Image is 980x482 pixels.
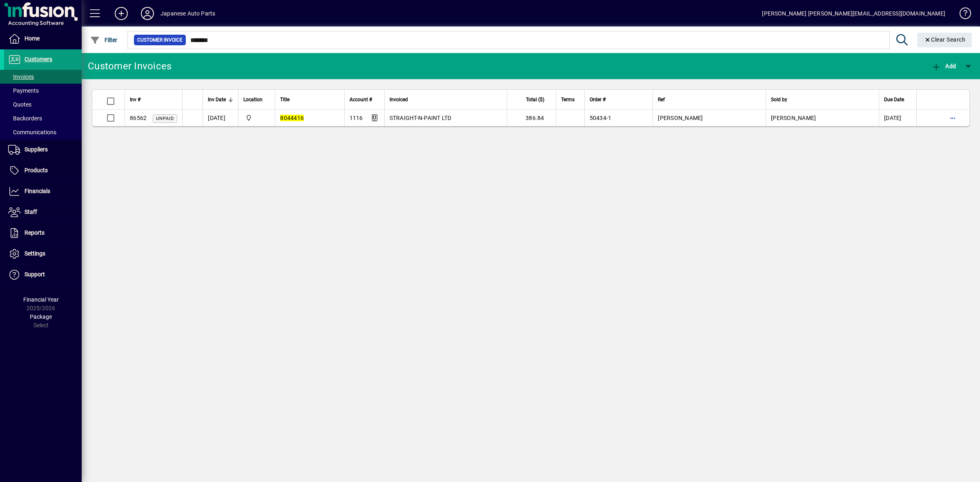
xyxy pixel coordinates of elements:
[24,56,52,62] span: Customers
[4,29,82,49] a: Home
[24,229,45,236] span: Reports
[561,95,575,104] span: Terms
[4,125,82,139] a: Communications
[108,6,134,21] button: Add
[507,110,556,126] td: 386.84
[879,110,916,126] td: [DATE]
[658,115,703,121] span: [PERSON_NAME]
[931,63,956,69] span: Add
[156,116,174,121] span: Unpaid
[4,244,82,264] a: Settings
[90,37,118,43] span: Filter
[8,129,56,135] span: Communications
[771,95,787,104] span: Sold by
[24,167,48,173] span: Products
[953,2,970,28] a: Knowledge Base
[590,115,612,121] span: 50434-1
[4,140,82,160] a: Suppliers
[4,98,82,111] a: Quotes
[4,160,82,181] a: Products
[208,95,226,104] span: Inv Date
[4,111,82,125] a: Backorders
[658,95,761,104] div: Ref
[350,95,372,104] span: Account #
[884,95,904,104] span: Due Date
[658,95,665,104] span: Ref
[134,6,160,21] button: Profile
[771,95,874,104] div: Sold by
[4,181,82,202] a: Financials
[160,7,215,20] div: Japanese Auto Parts
[24,146,48,153] span: Suppliers
[243,113,270,122] span: Central
[8,87,39,94] span: Payments
[24,35,40,42] span: Home
[350,115,363,121] span: 1116
[4,70,82,84] a: Invoices
[884,95,911,104] div: Due Date
[390,115,452,121] span: STRAIGHT-N-PAINT LTD
[590,95,606,104] span: Order #
[280,95,290,104] span: Title
[208,95,233,104] div: Inv Date
[24,188,50,194] span: Financials
[137,36,183,44] span: Customer Invoice
[924,36,966,43] span: Clear Search
[8,73,34,80] span: Invoices
[130,95,177,104] div: Inv #
[280,95,339,104] div: Title
[280,115,304,121] em: 8044416
[24,271,45,278] span: Support
[918,33,972,47] button: Clear
[929,59,958,73] button: Add
[30,313,52,320] span: Package
[590,95,648,104] div: Order #
[8,101,31,108] span: Quotes
[24,209,37,215] span: Staff
[4,84,82,98] a: Payments
[771,115,816,121] span: [PERSON_NAME]
[4,264,82,285] a: Support
[24,250,45,257] span: Settings
[88,33,120,47] button: Filter
[512,95,552,104] div: Total ($)
[243,95,263,104] span: Location
[203,110,238,126] td: [DATE]
[23,296,59,303] span: Financial Year
[8,115,42,122] span: Backorders
[130,95,140,104] span: Inv #
[4,202,82,222] a: Staff
[390,95,408,104] span: Invoiced
[390,95,502,104] div: Invoiced
[946,111,959,124] button: More options
[4,223,82,243] a: Reports
[130,115,147,121] span: 86562
[762,7,945,20] div: [PERSON_NAME] [PERSON_NAME][EMAIL_ADDRESS][DOMAIN_NAME]
[350,95,379,104] div: Account #
[243,95,270,104] div: Location
[88,60,171,73] div: Customer Invoices
[526,95,544,104] span: Total ($)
